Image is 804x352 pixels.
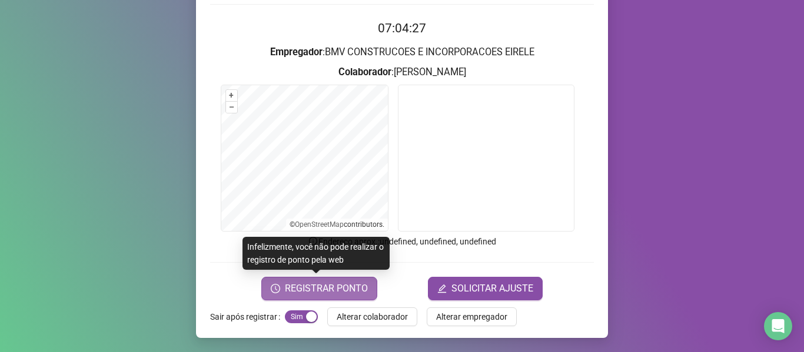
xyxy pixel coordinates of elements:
li: © contributors. [290,220,384,229]
strong: Colaborador [338,66,391,78]
span: Alterar colaborador [337,310,408,323]
span: info-circle [308,236,318,246]
span: Alterar empregador [436,310,507,323]
button: editSOLICITAR AJUSTE [428,277,543,300]
div: Open Intercom Messenger [764,312,792,340]
button: Alterar colaborador [327,307,417,326]
span: SOLICITAR AJUSTE [451,281,533,296]
span: edit [437,284,447,293]
span: clock-circle [271,284,280,293]
button: – [226,102,237,113]
label: Sair após registrar [210,307,285,326]
span: REGISTRAR PONTO [285,281,368,296]
p: Endereço aprox. : undefined, undefined, undefined [210,235,594,248]
button: Alterar empregador [427,307,517,326]
strong: Empregador [270,46,323,58]
button: REGISTRAR PONTO [261,277,377,300]
time: 07:04:27 [378,21,426,35]
div: Infelizmente, você não pode realizar o registro de ponto pela web [242,237,390,270]
h3: : [PERSON_NAME] [210,65,594,80]
a: OpenStreetMap [295,220,344,229]
h3: : BMV CONSTRUCOES E INCORPORACOES EIRELE [210,45,594,60]
button: + [226,90,237,101]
